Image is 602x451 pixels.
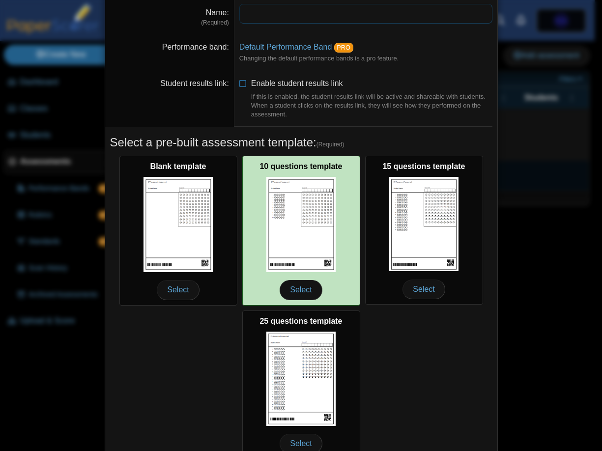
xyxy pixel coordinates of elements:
[150,162,206,170] b: Blank template
[110,19,229,27] dfn: (Required)
[239,43,332,51] a: Default Performance Band
[266,332,336,426] img: scan_sheet_25_questions.png
[389,177,459,271] img: scan_sheet_15_questions.png
[157,280,199,300] span: Select
[259,317,342,325] b: 25 questions template
[280,280,322,300] span: Select
[251,79,492,119] span: Enable student results link
[251,92,492,119] div: If this is enabled, the student results link will be active and shareable with students. When a s...
[110,134,492,151] h5: Select a pre-built assessment template:
[239,55,399,62] small: Changing the default performance bands is a pro feature.
[316,141,344,149] span: (Required)
[402,280,445,299] span: Select
[206,8,229,17] label: Name
[162,43,229,51] label: Performance band
[334,43,353,53] a: PRO
[382,162,465,170] b: 15 questions template
[143,177,213,272] img: scan_sheet_blank.png
[266,177,336,272] img: scan_sheet_10_questions.png
[259,162,342,170] b: 10 questions template
[160,79,229,87] label: Student results link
